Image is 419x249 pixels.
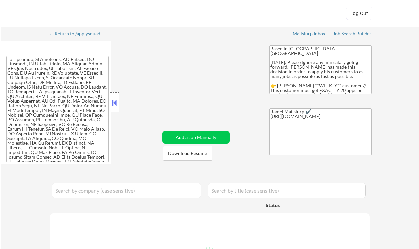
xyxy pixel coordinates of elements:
div: ← Return to /applysquad [49,31,107,36]
div: Status [266,199,323,211]
div: Mailslurp Inbox [293,31,326,36]
input: Search by title (case sensitive) [208,183,366,198]
div: Job Search Builder [333,31,372,36]
button: Download Resume [163,146,212,161]
input: Search by company (case sensitive) [52,183,201,198]
a: Mailslurp Inbox [293,31,326,38]
a: ← Return to /applysquad [49,31,107,38]
button: Log Out [346,7,372,20]
a: Job Search Builder [333,31,372,38]
button: Add a Job Manually [162,131,230,144]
